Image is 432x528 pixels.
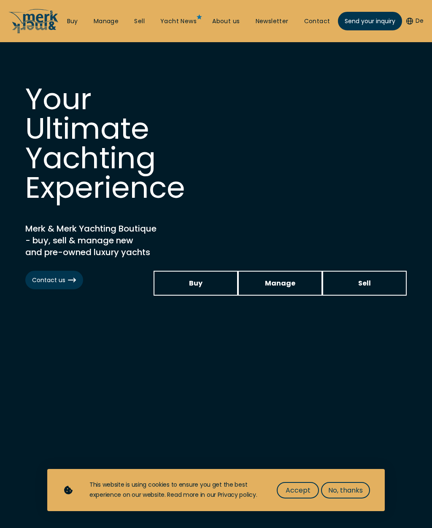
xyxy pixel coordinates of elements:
h2: Merk & Merk Yachting Boutique - buy, sell & manage new and pre-owned luxury yachts [25,223,236,258]
a: Newsletter [256,17,289,26]
button: Accept [277,482,319,498]
a: Yacht News [160,17,197,26]
a: Privacy policy [218,490,256,499]
a: Manage [94,17,119,26]
a: Send your inquiry [338,12,402,30]
span: Contact us [32,276,76,285]
button: De [406,17,424,25]
a: Manage [238,271,322,296]
h1: Your Ultimate Yachting Experience [25,84,194,202]
span: Manage [265,278,295,288]
a: About us [212,17,240,26]
a: Sell [322,271,407,296]
span: No, thanks [328,485,363,496]
span: Send your inquiry [345,17,395,26]
a: Sell [134,17,145,26]
a: Buy [154,271,238,296]
a: Contact us [25,271,83,289]
span: Buy [189,278,202,288]
div: This website is using cookies to ensure you get the best experience on our website. Read more in ... [89,480,260,500]
span: Sell [358,278,371,288]
a: Buy [67,17,78,26]
button: No, thanks [321,482,370,498]
a: Contact [304,17,330,26]
span: Accept [286,485,310,496]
